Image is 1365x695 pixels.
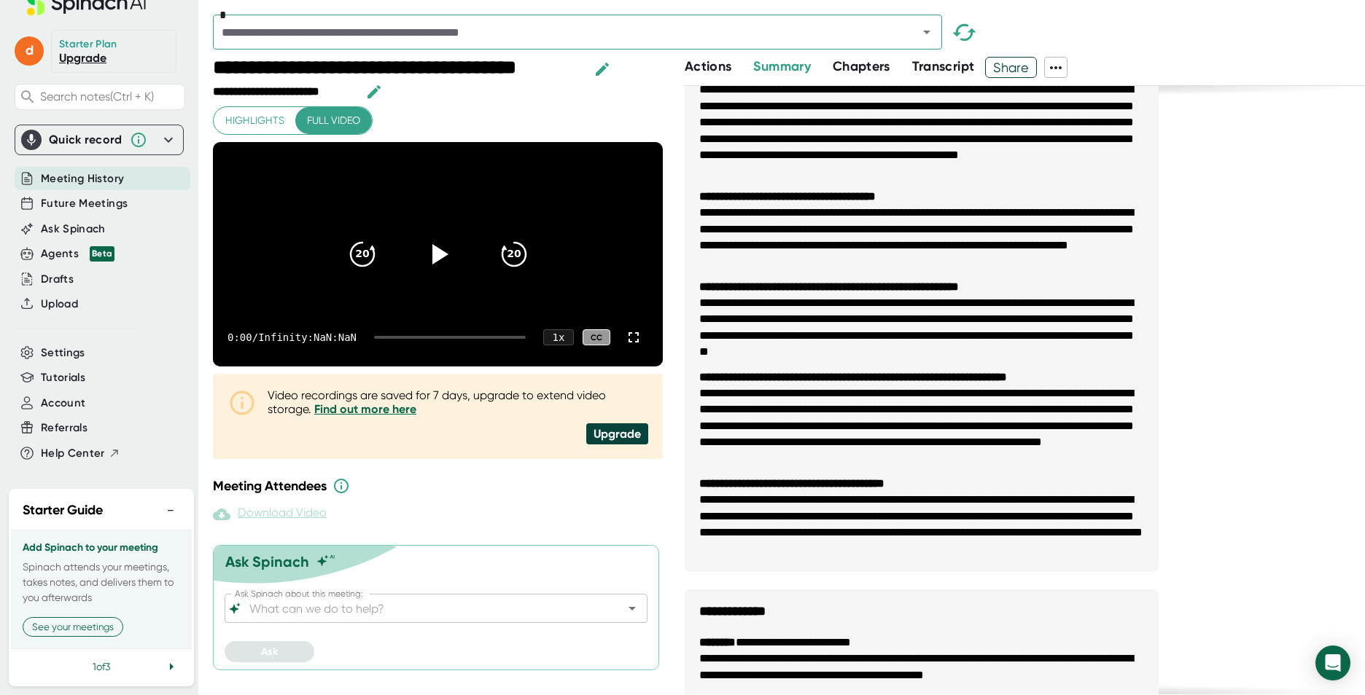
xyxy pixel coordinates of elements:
div: Video recordings are saved for 7 days, upgrade to extend video storage. [268,388,648,416]
div: Ask Spinach [225,553,309,570]
div: Beta [90,246,114,262]
button: See your meetings [23,617,123,637]
span: Search notes (Ctrl + K) [40,90,154,103]
span: Share [986,55,1036,80]
button: Drafts [41,271,74,288]
button: Open [622,598,642,619]
h2: Starter Guide [23,500,103,520]
span: Summary [753,58,810,74]
button: Upload [41,296,78,313]
span: Chapters [833,58,890,74]
div: Open Intercom Messenger [1315,645,1350,680]
button: Agents Beta [41,246,114,262]
button: Account [41,395,85,412]
h3: Add Spinach to your meeting [23,542,180,554]
span: Transcript [912,58,975,74]
button: Share [985,57,1037,78]
button: Meeting History [41,170,124,187]
span: Full video [307,111,360,130]
button: Settings [41,345,85,361]
button: Actions [685,57,731,76]
button: Transcript [912,57,975,76]
button: Full video [295,107,372,134]
button: Future Meetings [41,195,128,212]
div: CC [583,329,610,346]
button: Help Center [41,445,120,462]
span: Ask [261,645,278,658]
button: Summary [753,57,810,76]
button: Tutorials [41,369,85,386]
button: Referrals [41,420,87,436]
p: Spinach attends your meetings, takes notes, and delivers them to you afterwards [23,559,180,605]
div: Quick record [21,125,177,154]
div: Quick record [49,133,122,147]
button: Highlights [214,107,296,134]
span: Help Center [41,445,105,462]
div: Paid feature [213,506,327,523]
span: Actions [685,58,731,74]
button: Chapters [833,57,890,76]
a: Find out more here [314,402,416,416]
span: d [15,36,44,66]
div: 1 x [543,329,574,345]
div: Meeting Attendees [213,477,666,495]
a: Upgrade [59,51,106,65]
div: Starter Plan [59,38,117,51]
span: 1 of 3 [93,661,110,672]
div: Agents [41,246,114,262]
div: 0:00 / Infinity:NaN:NaN [227,331,357,343]
button: Ask [225,641,314,662]
span: Highlights [225,111,284,130]
input: What can we do to help? [246,598,600,619]
button: Open [917,22,937,42]
button: − [161,500,180,521]
div: Upgrade [586,423,648,444]
button: Ask Spinach [41,221,106,237]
